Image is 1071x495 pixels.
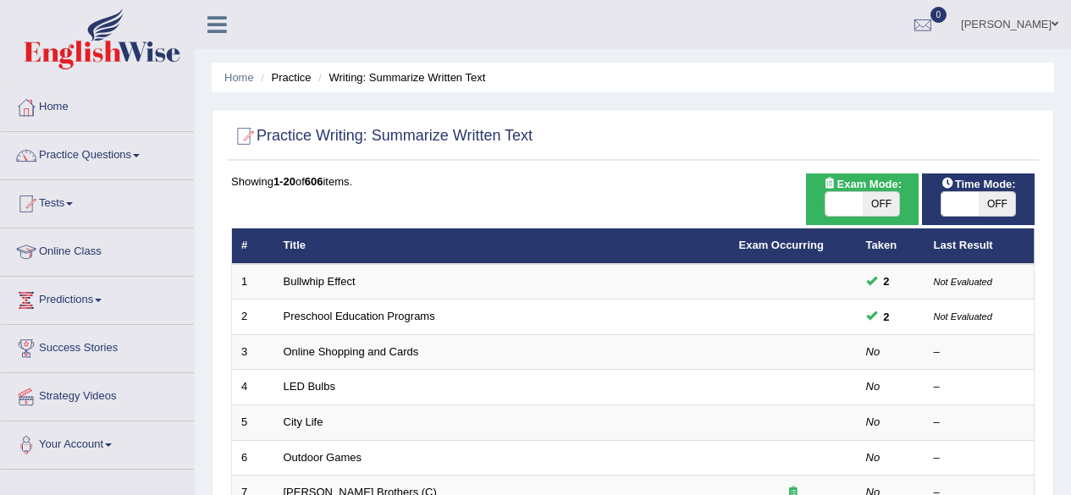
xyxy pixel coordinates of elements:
[232,264,274,300] td: 1
[925,228,1035,264] th: Last Result
[1,325,194,367] a: Success Stories
[284,345,419,358] a: Online Shopping and Cards
[232,300,274,335] td: 2
[274,228,730,264] th: Title
[284,451,362,464] a: Outdoor Games
[232,405,274,441] td: 5
[284,310,435,322] a: Preschool Education Programs
[224,71,254,84] a: Home
[305,175,323,188] b: 606
[1,373,194,415] a: Strategy Videos
[273,175,295,188] b: 1-20
[866,345,881,358] em: No
[934,344,1025,360] div: –
[857,228,925,264] th: Taken
[863,192,900,216] span: OFF
[877,272,897,290] span: You can still take this question
[232,370,274,405] td: 4
[979,192,1016,216] span: OFF
[934,415,1025,431] div: –
[866,380,881,393] em: No
[1,277,194,319] a: Predictions
[232,440,274,476] td: 6
[930,7,947,23] span: 0
[806,173,919,225] div: Show exams occurring in exams
[1,84,194,126] a: Home
[866,451,881,464] em: No
[284,415,323,428] a: City Life
[1,180,194,223] a: Tests
[935,175,1023,193] span: Time Mode:
[284,275,356,288] a: Bullwhip Effect
[1,132,194,174] a: Practice Questions
[739,239,824,251] a: Exam Occurring
[1,228,194,271] a: Online Class
[314,69,485,85] li: Writing: Summarize Written Text
[866,415,881,428] em: No
[231,124,533,149] h2: Practice Writing: Summarize Written Text
[232,334,274,370] td: 3
[934,277,992,287] small: Not Evaluated
[232,228,274,264] th: #
[934,379,1025,395] div: –
[934,311,992,322] small: Not Evaluated
[284,380,335,393] a: LED Bulbs
[257,69,311,85] li: Practice
[877,308,897,326] span: You can still take this question
[231,173,1035,190] div: Showing of items.
[934,450,1025,466] div: –
[1,421,194,464] a: Your Account
[817,175,908,193] span: Exam Mode:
